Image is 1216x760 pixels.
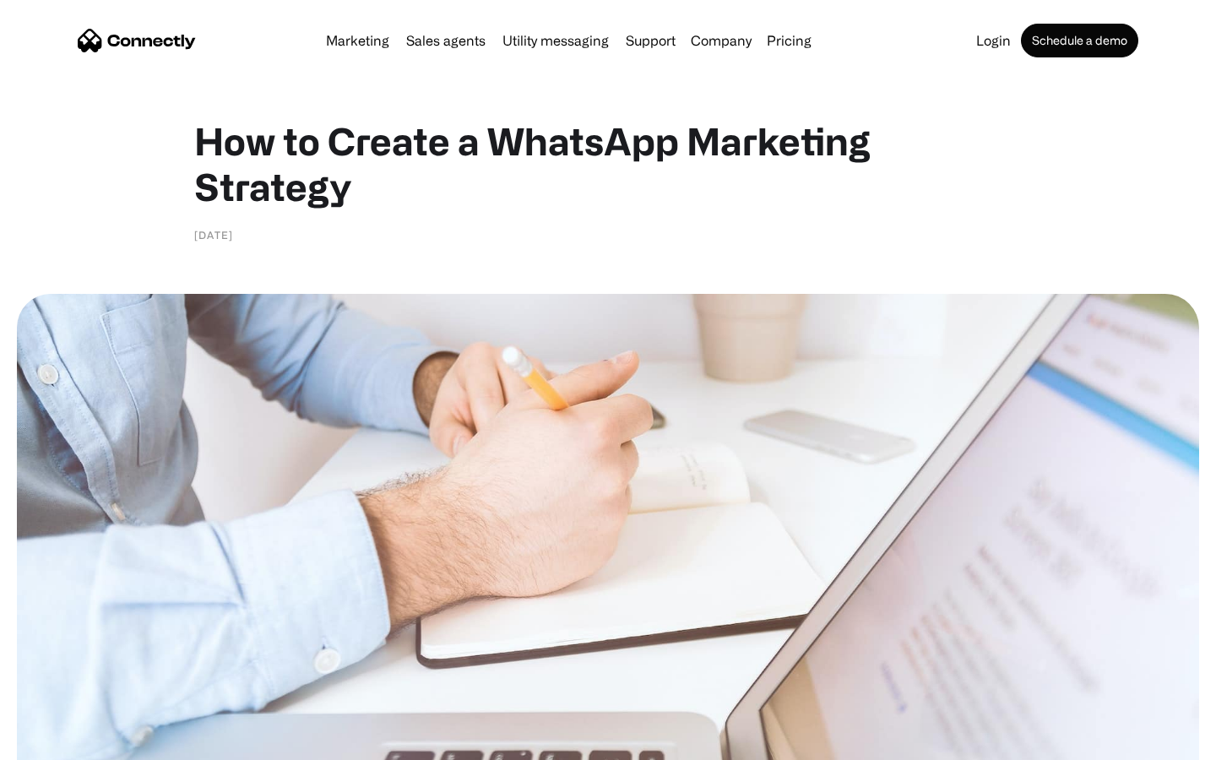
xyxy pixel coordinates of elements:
div: Company [691,29,752,52]
a: Sales agents [399,34,492,47]
a: Marketing [319,34,396,47]
aside: Language selected: English [17,730,101,754]
a: Utility messaging [496,34,616,47]
ul: Language list [34,730,101,754]
a: Pricing [760,34,818,47]
a: Schedule a demo [1021,24,1138,57]
a: Support [619,34,682,47]
a: Login [969,34,1018,47]
h1: How to Create a WhatsApp Marketing Strategy [194,118,1022,209]
div: [DATE] [194,226,233,243]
